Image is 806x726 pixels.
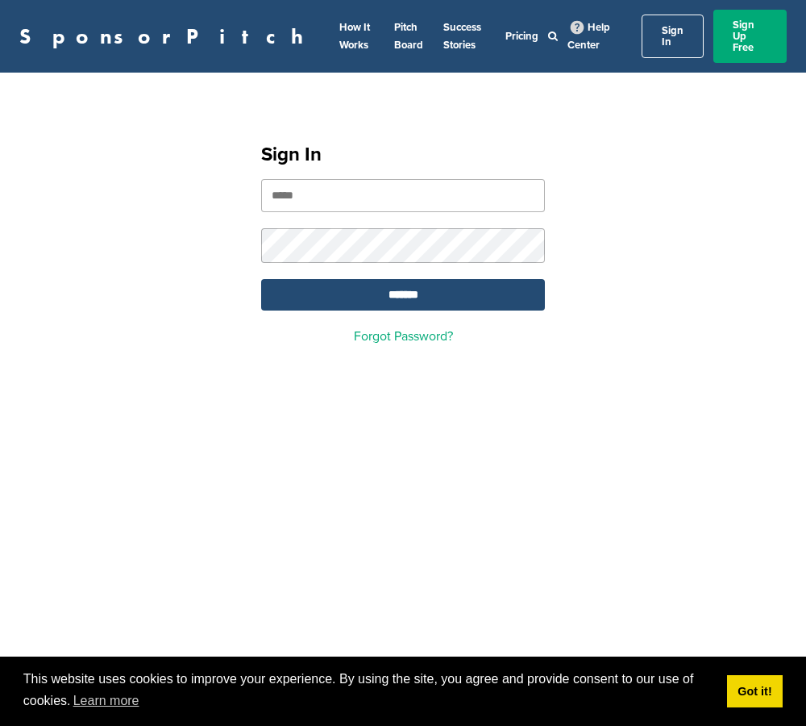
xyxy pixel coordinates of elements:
[23,670,714,713] span: This website uses cookies to improve your experience. By using the site, you agree and provide co...
[505,30,538,43] a: Pricing
[642,15,704,58] a: Sign In
[443,21,481,52] a: Success Stories
[261,140,545,169] h1: Sign In
[567,18,610,55] a: Help Center
[354,328,453,344] a: Forgot Password?
[339,21,370,52] a: How It Works
[71,689,142,713] a: learn more about cookies
[727,675,783,707] a: dismiss cookie message
[394,21,423,52] a: Pitch Board
[19,26,314,47] a: SponsorPitch
[713,10,787,63] a: Sign Up Free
